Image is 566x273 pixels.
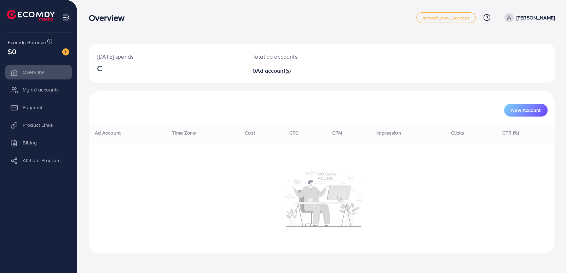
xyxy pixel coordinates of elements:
img: menu [62,13,70,22]
p: Total ad accounts [253,52,352,61]
span: New Account [511,108,541,113]
p: [PERSON_NAME] [516,13,555,22]
span: adreach_new_package [422,16,470,20]
button: New Account [504,104,548,117]
h3: Overview [89,13,130,23]
span: Ad account(s) [256,67,291,75]
img: image [62,48,69,55]
a: [PERSON_NAME] [502,13,555,22]
span: Ecomdy Balance [8,39,46,46]
span: $0 [8,46,16,57]
p: [DATE] spends [97,52,236,61]
h2: 0 [253,67,352,74]
img: logo [7,10,55,21]
a: adreach_new_package [416,12,476,23]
